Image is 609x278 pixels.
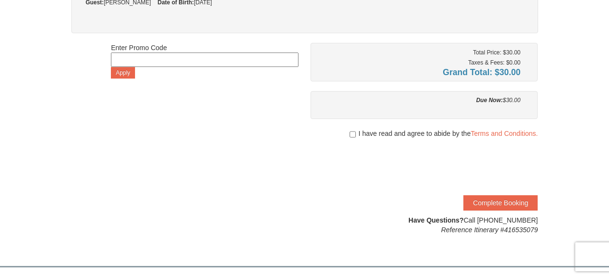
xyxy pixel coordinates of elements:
[463,195,538,211] button: Complete Booking
[318,95,521,105] div: $30.00
[358,129,538,138] span: I have read and agree to abide by the
[111,43,298,79] div: Enter Promo Code
[111,67,135,79] button: Apply
[473,49,521,56] small: Total Price: $30.00
[408,216,463,224] strong: Have Questions?
[391,148,538,185] iframe: reCAPTCHA
[476,97,502,104] strong: Due Now:
[471,130,538,137] a: Terms and Conditions.
[441,226,538,234] em: Reference Itinerary #416535079
[468,59,520,66] small: Taxes & Fees: $0.00
[318,67,521,77] h4: Grand Total: $30.00
[311,215,538,235] div: Call [PHONE_NUMBER]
